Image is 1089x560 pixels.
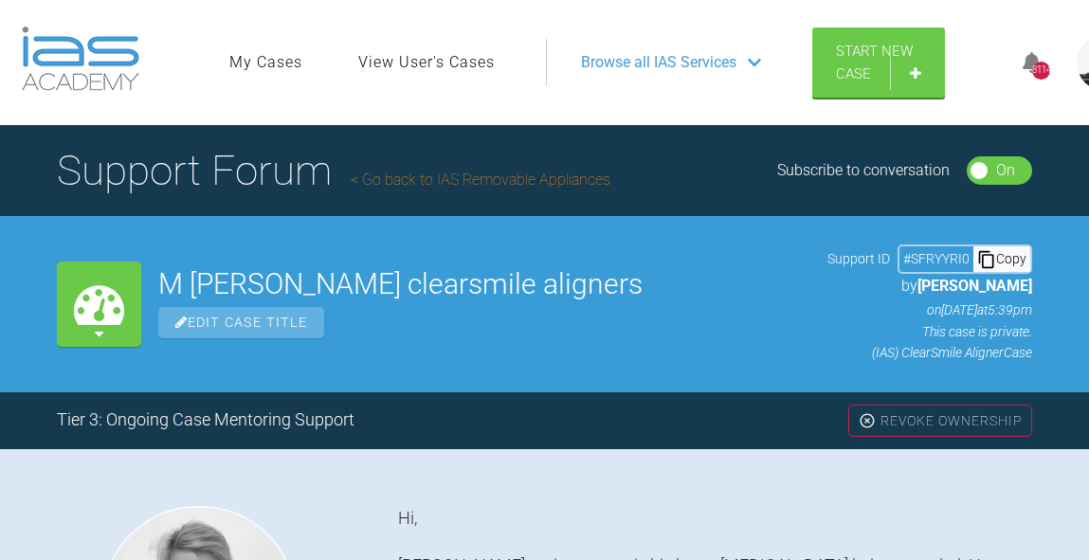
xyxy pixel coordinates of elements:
[581,50,736,75] span: Browse all IAS Services
[358,50,495,75] a: View User's Cases
[351,171,610,189] a: Go back to IAS Removable Appliances
[836,43,913,82] span: Start New Case
[57,137,610,204] h1: Support Forum
[827,342,1032,363] p: (IAS) ClearSmile Aligner Case
[973,246,1030,271] div: Copy
[859,412,876,429] img: close.456c75e0.svg
[1032,62,1050,80] div: 8114
[917,277,1032,295] span: [PERSON_NAME]
[57,406,354,434] div: Tier 3: Ongoing Case Mentoring Support
[996,158,1015,183] div: On
[827,274,1032,298] p: by
[158,307,324,338] span: Edit Case Title
[827,299,1032,320] p: on [DATE] at 5:39pm
[827,248,890,269] span: Support ID
[158,270,810,298] h2: M [PERSON_NAME] clearsmile aligners
[229,50,302,75] a: My Cases
[22,27,139,91] img: logo-light.3e3ef733.png
[812,27,945,98] a: Start New Case
[777,158,950,183] div: Subscribe to conversation
[899,248,973,269] div: # SFRYYRI0
[848,405,1032,437] div: Revoke Ownership
[827,321,1032,342] p: This case is private.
